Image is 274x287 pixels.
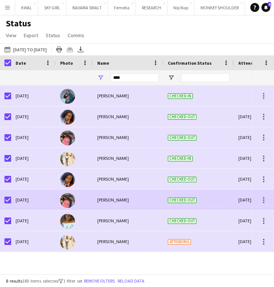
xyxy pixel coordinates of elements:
button: Open Filter Menu [168,74,174,81]
span: Checked-in [168,156,193,161]
button: SKY GIRL [38,0,66,15]
span: [PERSON_NAME] [97,114,129,119]
app-action-btn: Print [55,45,63,54]
span: 4 [268,2,271,7]
div: [DATE] [11,190,56,210]
div: [DATE] [11,169,56,189]
a: Export [21,30,41,40]
a: 4 [261,3,270,12]
img: Maryanne Jerono [60,193,75,208]
span: [PERSON_NAME] [97,239,129,244]
a: View [3,30,19,40]
span: View [6,32,16,39]
button: Femella [108,0,136,15]
span: Status [46,32,60,39]
div: [DATE] [11,210,56,231]
app-action-btn: Crew files as ZIP [65,45,74,54]
input: Name Filter Input [111,73,159,82]
button: RESEARCH [136,0,167,15]
button: Nip Nap [167,0,195,15]
span: Confirmation Status [168,60,212,66]
span: [PERSON_NAME] [97,176,129,182]
button: DEWALT [245,0,273,15]
span: Checked-out [168,218,196,224]
div: [DATE] [11,148,56,168]
img: Mary Ndung [60,172,75,187]
button: Reload data [116,277,146,285]
span: [PERSON_NAME] [97,93,129,99]
span: [PERSON_NAME] [97,155,129,161]
img: Mary Omondi [60,235,75,249]
button: KWAL [15,0,38,15]
span: Checked-out [168,114,196,120]
span: Export [24,32,38,39]
span: Attending [168,239,191,245]
span: Date [16,60,26,66]
span: [PERSON_NAME] [97,197,129,203]
span: [PERSON_NAME] [97,218,129,223]
a: Comms [65,30,87,40]
img: Mary Ndung [60,110,75,125]
div: [DATE] [11,106,56,127]
img: Maryone Smith [60,214,75,229]
button: Remove filters [82,277,116,285]
img: Maryanne Jerono [60,130,75,145]
span: 1 filter set [63,278,82,284]
span: Photo [60,60,73,66]
img: Mary Aplina [60,89,75,104]
span: 180 items selected [22,278,59,284]
input: Confirmation Status Filter Input [181,73,229,82]
a: Status [43,30,63,40]
span: Name [97,60,109,66]
div: [DATE] [11,127,56,148]
button: Open Filter Menu [97,74,104,81]
button: BAVARIA SMALT [66,0,108,15]
span: Checked-in [168,93,193,99]
span: Comms [68,32,84,39]
span: [PERSON_NAME] [97,135,129,140]
div: [DATE] [11,86,56,106]
button: MONKEY SHOULDER [195,0,245,15]
img: Mary Omondi [60,151,75,166]
button: [DATE] to [DATE] [3,45,48,54]
span: Checked-out [168,197,196,203]
span: Checked-out [168,135,196,141]
app-action-btn: Export XLSX [76,45,85,54]
span: Checked-out [168,177,196,182]
div: [DATE] [11,231,56,252]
